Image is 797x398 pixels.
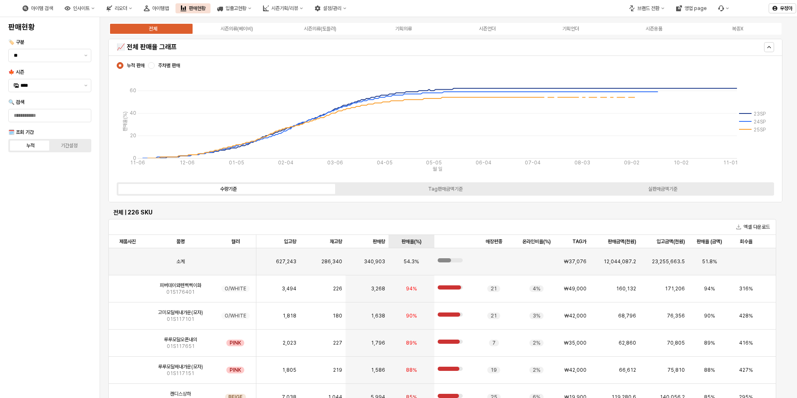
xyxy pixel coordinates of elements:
label: 수량기준 [120,185,337,193]
div: 시즌의류(베이비) [221,26,253,32]
span: 88% [704,367,715,373]
button: 시즌기획/리뷰 [258,3,308,13]
span: 627,243 [276,258,296,265]
span: 88% [406,367,417,373]
div: 시즌용품 [646,26,662,32]
span: PINK [230,367,241,373]
span: 01S176401 [166,289,195,295]
label: 누적 [11,142,50,149]
span: 7 [492,340,496,346]
span: 75,810 [667,367,685,373]
span: 소계 [176,258,185,265]
span: 1,805 [282,367,296,373]
button: 아이템맵 [139,3,174,13]
div: 전체 [149,26,157,32]
span: 매장편중 [486,238,502,245]
span: 180 [333,312,342,319]
span: 컬러 [231,238,240,245]
span: 219 [333,367,342,373]
div: 인사이트 [73,5,90,11]
span: 94% [704,285,715,292]
span: 340,903 [364,258,385,265]
div: 수량기준 [220,186,237,192]
span: ₩49,000 [564,285,586,292]
span: 89% [406,340,417,346]
span: 루루모달오픈내의 [164,336,197,343]
div: 브랜드 전환 [624,3,669,13]
span: 62,860 [619,340,636,346]
span: PINK [230,340,241,346]
span: 428% [739,312,753,319]
div: 브랜드 전환 [637,5,659,11]
span: 416% [739,340,753,346]
button: 아이템 검색 [18,3,58,13]
span: 제품사진 [119,238,136,245]
span: 21 [491,285,497,292]
span: 160,132 [616,285,636,292]
label: 시즌의류(토들러) [278,25,362,33]
label: 복종X [696,25,779,33]
span: 2% [533,367,540,373]
span: 🍁 시즌 [8,69,24,75]
div: 기획언더 [562,26,579,32]
span: 판매율 (금액) [697,238,722,245]
span: ₩42,000 [564,367,586,373]
span: 286,340 [321,258,342,265]
h4: 판매현황 [8,23,91,31]
div: 판매현황 [189,5,206,11]
span: 1,586 [371,367,385,373]
span: 226 [333,285,342,292]
span: 76,356 [667,312,685,319]
label: 전체 [111,25,195,33]
div: 시즌의류(토들러) [304,26,336,32]
span: 판매금액(천원) [608,238,636,245]
span: ₩37,076 [564,258,586,265]
span: 171,206 [665,285,685,292]
span: O/WHITE [225,285,246,292]
span: 01S117101 [167,316,194,322]
span: O/WHITE [225,312,246,319]
span: 3% [533,312,540,319]
span: 1,796 [371,340,385,346]
div: 영업 page [684,5,707,11]
label: 기간설정 [50,142,89,149]
span: 427% [739,367,753,373]
div: 아이템맵 [152,5,169,11]
label: 시즌언더 [446,25,529,33]
label: Tag판매금액기준 [337,185,554,193]
span: 2% [533,340,540,346]
div: 리오더 [115,5,127,11]
span: 51.8% [702,258,717,265]
p: 우정아 [780,5,792,12]
span: 89% [704,340,715,346]
div: 설정/관리 [323,5,341,11]
span: 70,805 [667,340,685,346]
div: 입출고현황 [226,5,246,11]
button: 제안 사항 표시 [81,79,91,92]
span: 주차별 판매 [158,62,180,69]
div: 영업 page [671,3,712,13]
span: 12,044,087.2 [604,258,636,265]
button: 우정아 [769,3,796,13]
span: 23,255,663.5 [652,258,685,265]
button: 리오더 [101,3,137,13]
span: 품명 [176,238,185,245]
div: Tag판매금액기준 [428,186,463,192]
button: 제안 사항 표시 [81,49,91,62]
span: 1,818 [283,312,296,319]
label: 시즌용품 [612,25,696,33]
button: 인사이트 [60,3,100,13]
div: 기획의류 [395,26,412,32]
button: 엑셀 다운로드 [733,222,773,232]
div: 판매현황 [175,3,211,13]
span: 피버데이와펜삑삑이화 [160,282,201,289]
main: App Frame [100,17,797,398]
span: 19 [491,367,497,373]
span: 3,268 [371,285,385,292]
div: 아이템 검색 [31,5,53,11]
